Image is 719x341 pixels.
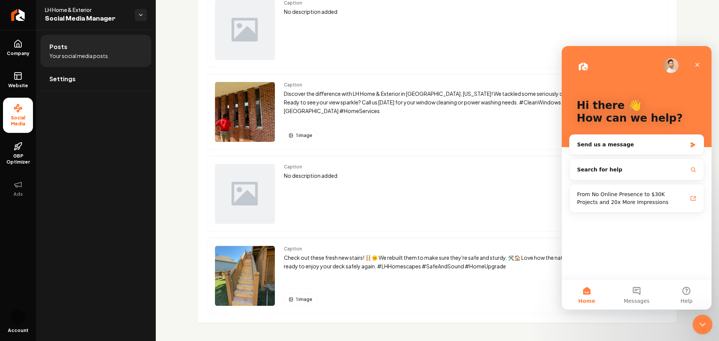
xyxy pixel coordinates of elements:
button: Open user button [10,310,25,325]
img: Rebolt Logo [11,9,25,21]
span: GBP Optimizer [3,153,33,165]
img: Post preview [215,246,275,306]
a: GBP Optimizer [3,136,33,171]
span: Caption [284,246,660,252]
img: Austin Luevano [10,310,25,325]
span: Website [5,83,31,89]
button: Ads [3,174,33,203]
img: Post preview [215,82,275,142]
span: Settings [49,74,76,83]
span: Company [4,51,33,57]
a: Settings [40,67,151,91]
span: Account [8,328,28,334]
span: Social Media [3,115,33,127]
span: Caption [284,164,660,170]
p: Check out these fresh new stairs! 🪜🌞 We rebuilt them to make sure they're safe and sturdy. 🛠️🏠 Lo... [284,253,660,271]
a: Company [3,33,33,63]
iframe: Intercom live chat [562,46,712,310]
span: Caption [284,82,660,88]
iframe: Intercom live chat [693,315,713,335]
p: Discover the difference with LH Home & Exterior in [GEOGRAPHIC_DATA], [US_STATE]! We tackled some... [284,89,660,115]
span: Social Media Manager [45,13,129,24]
span: Your social media posts. [49,52,109,60]
a: Website [3,66,33,95]
span: LH Home & Exterior [45,6,129,13]
p: No description added [284,7,660,16]
p: No description added [284,171,660,180]
span: Posts [49,42,67,51]
span: Ads [10,191,26,197]
span: 1 image [296,296,312,302]
span: 1 image [296,133,312,138]
img: Post preview [215,164,275,224]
